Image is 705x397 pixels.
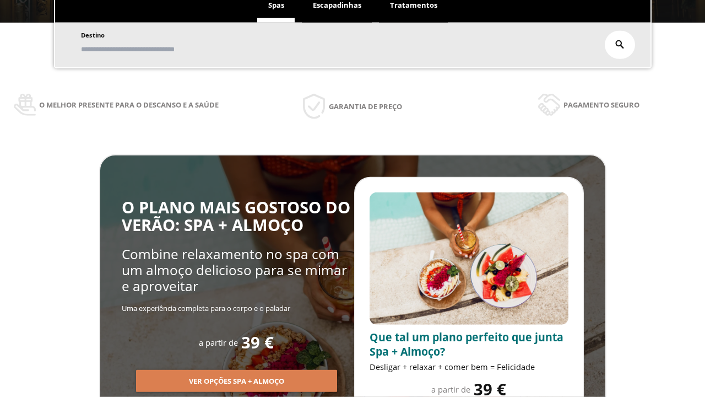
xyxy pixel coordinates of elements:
span: Que tal um plano perfeito que junta Spa + Almoço? [370,330,563,359]
span: Uma experiência completa para o corpo e o paladar [122,303,290,313]
span: Desligar + relaxar + comer bem = Felicidade [370,361,535,372]
span: O PLANO MAIS GOSTOSO DO VERÃO: SPA + ALMOÇO [122,196,350,237]
img: promo-sprunch.ElVl7oUD.webp [370,192,568,325]
span: Ver opções Spa + Almoço [189,376,284,387]
span: Garantia de preço [329,100,402,112]
span: a partir de [199,337,238,348]
span: O melhor presente para o descanso e a saúde [39,99,219,111]
span: Destino [81,31,105,39]
a: Ver opções Spa + Almoço [136,376,337,386]
span: a partir de [431,384,470,395]
button: Ver opções Spa + Almoço [136,370,337,392]
span: 39 € [241,334,274,352]
span: Combine relaxamento no spa com um almoço delicioso para se mimar e aproveitar [122,245,347,296]
span: Pagamento seguro [563,99,639,111]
